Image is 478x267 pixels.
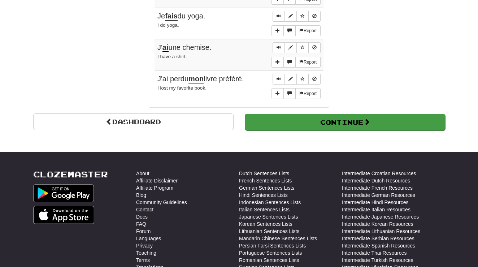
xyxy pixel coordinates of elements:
button: Toggle ignore [308,11,321,22]
a: Intermediate Japanese Resources [342,213,419,220]
button: Play sentence audio [273,11,285,22]
button: Add sentence to collection [271,88,284,99]
button: Toggle ignore [308,42,321,53]
a: Community Guidelines [136,199,187,206]
div: Sentence controls [273,74,321,85]
button: Toggle favorite [296,11,309,22]
a: Japanese Sentences Lists [239,213,298,220]
a: Indonesian Sentences Lists [239,199,301,206]
a: Intermediate Thai Resources [342,249,407,257]
u: mon [188,75,204,83]
button: Report [295,57,321,68]
span: Je du yoga. [157,12,205,21]
button: Edit sentence [284,11,297,22]
a: Intermediate Croatian Resources [342,170,416,177]
a: French Sentences Lists [239,177,292,184]
button: Toggle ignore [308,74,321,85]
div: More sentence controls [271,57,321,68]
span: J' une chemise. [157,43,211,52]
button: Add sentence to collection [271,57,284,68]
img: Get it on Google Play [33,184,94,202]
a: Dashboard [33,113,234,130]
a: Intermediate Lithuanian Resources [342,228,420,235]
button: Add sentence to collection [271,25,284,36]
a: Docs [136,213,148,220]
img: Get it on App Store [33,206,94,224]
a: Intermediate Serbian Resources [342,235,414,242]
button: Edit sentence [284,42,297,53]
a: Terms [136,257,150,264]
a: FAQ [136,220,146,228]
div: Sentence controls [273,11,321,22]
button: Toggle favorite [296,74,309,85]
button: Edit sentence [284,74,297,85]
span: J'ai perdu livre préféré. [157,75,244,83]
a: Persian Farsi Sentences Lists [239,242,306,249]
small: I do yoga. [157,22,179,28]
a: Teaching [136,249,156,257]
button: Report [295,25,321,36]
a: Affiliate Program [136,184,173,191]
div: More sentence controls [271,88,321,99]
a: Intermediate Hindi Resources [342,199,408,206]
button: Play sentence audio [273,74,285,85]
small: I have a shirt. [157,54,187,59]
div: More sentence controls [271,25,321,36]
a: Lithuanian Sentences Lists [239,228,299,235]
u: fais [165,12,177,21]
a: Forum [136,228,151,235]
a: Dutch Sentences Lists [239,170,289,177]
button: Report [295,88,321,99]
a: Intermediate Spanish Resources [342,242,415,249]
div: Sentence controls [273,42,321,53]
a: Affiliate Disclaimer [136,177,178,184]
button: Continue [245,114,445,130]
a: Italian Sentences Lists [239,206,290,213]
a: Contact [136,206,153,213]
a: Mandarin Chinese Sentences Lists [239,235,317,242]
a: Intermediate French Resources [342,184,413,191]
a: Hindi Sentences Lists [239,191,288,199]
a: Romanian Sentences Lists [239,257,299,264]
a: Portuguese Sentences Lists [239,249,302,257]
a: Privacy [136,242,153,249]
small: I lost my favorite book. [157,85,207,91]
u: ai [162,43,169,52]
button: Toggle favorite [296,42,309,53]
a: Intermediate Italian Resources [342,206,410,213]
a: Intermediate Korean Resources [342,220,413,228]
a: Korean Sentences Lists [239,220,292,228]
a: Intermediate Turkish Resources [342,257,413,264]
a: Languages [136,235,161,242]
a: Intermediate Dutch Resources [342,177,410,184]
a: Blog [136,191,146,199]
a: Clozemaster [33,170,108,179]
a: Intermediate German Resources [342,191,415,199]
button: Play sentence audio [273,42,285,53]
a: About [136,170,149,177]
a: German Sentences Lists [239,184,294,191]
